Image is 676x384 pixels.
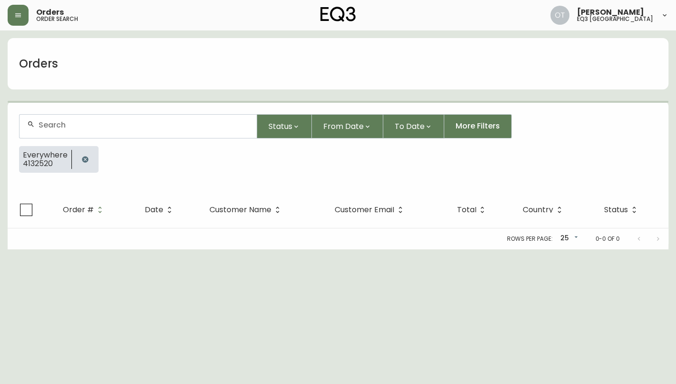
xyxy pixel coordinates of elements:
img: 5d4d18d254ded55077432b49c4cb2919 [550,6,569,25]
span: Date [145,206,176,214]
span: Total [457,207,476,213]
button: Status [257,114,312,138]
span: Status [268,120,292,132]
span: To Date [395,120,425,132]
span: Order # [63,206,106,214]
div: 25 [556,231,580,246]
span: Status [604,207,628,213]
span: Country [523,206,566,214]
span: Date [145,207,163,213]
span: Status [604,206,640,214]
img: logo [320,7,356,22]
button: To Date [383,114,444,138]
span: More Filters [456,121,500,131]
span: Everywhere [23,151,68,159]
span: Customer Name [209,207,271,213]
span: From Date [323,120,364,132]
span: Customer Name [209,206,284,214]
p: 0-0 of 0 [595,235,620,243]
span: Customer Email [335,206,407,214]
p: Rows per page: [507,235,552,243]
h1: Orders [19,56,58,72]
span: Country [523,207,553,213]
span: Customer Email [335,207,394,213]
button: From Date [312,114,383,138]
span: Orders [36,9,64,16]
h5: order search [36,16,78,22]
h5: eq3 [GEOGRAPHIC_DATA] [577,16,653,22]
span: 4132520 [23,159,68,168]
span: Order # [63,207,94,213]
span: Total [457,206,488,214]
input: Search [39,120,249,129]
span: [PERSON_NAME] [577,9,644,16]
button: More Filters [444,114,512,138]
